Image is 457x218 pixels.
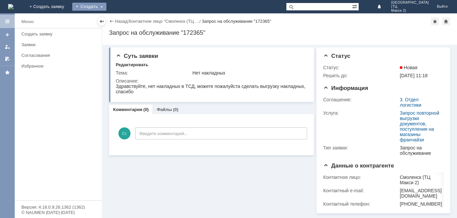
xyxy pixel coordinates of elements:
span: Информация [323,85,368,91]
div: Запрос на обслуживание "172365" [109,29,450,36]
span: Данные о контрагенте [323,162,394,169]
div: Запрос на обслуживание [400,145,441,156]
div: Сделать домашней страницей [442,17,450,25]
div: Создать [72,3,106,11]
div: Смоленск (ТЦ Макси 2) [400,175,442,185]
span: Новая [400,65,418,70]
div: Запрос на обслуживание "172365" [202,19,271,24]
span: (ТЦ [391,5,429,9]
div: | [127,18,128,23]
div: Тип заявки: [323,145,398,150]
div: Создать заявку [21,31,98,36]
div: (0) [144,107,149,112]
div: / [129,19,202,24]
div: Контактный телефон: [323,201,398,207]
a: Файлы [157,107,172,112]
div: Описание: [116,78,306,84]
span: Статус [323,53,350,59]
div: Меню [21,18,34,26]
span: [GEOGRAPHIC_DATA] [391,1,429,5]
div: Заявки [21,42,98,47]
div: Скрыть меню [98,17,106,25]
div: © NAUMEN [DATE]-[DATE] [21,210,95,215]
span: Расширенный поиск [352,3,359,9]
div: (0) [173,107,178,112]
a: 3. Отдел логистики [400,97,421,108]
div: Соглашение: [323,97,398,102]
a: Создать заявку [2,29,13,40]
a: Назад [115,19,127,24]
div: [PHONE_NUMBER] [400,201,442,207]
div: Нет накладных [192,70,305,76]
span: Макси 2) [391,9,429,13]
a: Создать заявку [19,29,100,39]
a: Мои согласования [2,53,13,64]
a: Заявки [19,39,100,50]
span: Суть заявки [116,53,158,59]
span: С( [118,127,130,139]
div: Согласования [21,53,98,58]
div: [EMAIL_ADDRESS][DOMAIN_NAME] [400,188,442,199]
a: Мои заявки [2,41,13,52]
div: Контактный e-mail: [323,188,398,193]
div: Услуга: [323,110,398,116]
div: Тема: [116,70,191,76]
div: Статус: [323,65,398,70]
div: Контактное лицо: [323,175,398,180]
img: logo [8,4,13,9]
span: [DATE] 11:18 [400,73,428,78]
div: Добавить в избранное [431,17,439,25]
a: Комментарии [113,107,143,112]
a: Перейти на домашнюю страницу [8,4,13,9]
div: Решить до: [323,73,398,78]
div: Редактировать [116,62,148,68]
div: Версия: 4.18.0.9.26.1362 (1362) [21,205,95,209]
a: Согласования [19,50,100,61]
a: Запрос повторной выгрузки документов, поступления на магазины франчайзи [400,110,439,142]
a: Контактное лицо "Смоленск (ТЦ … [129,19,199,24]
div: Избранное [21,64,90,69]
